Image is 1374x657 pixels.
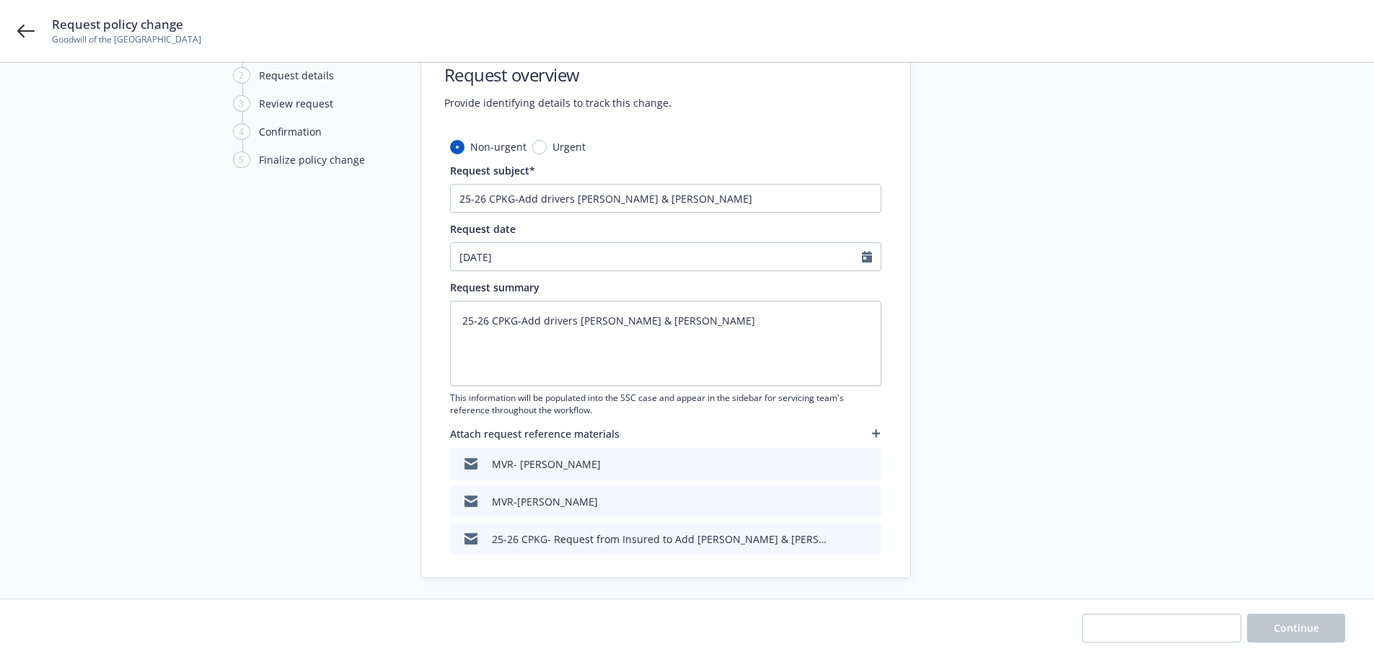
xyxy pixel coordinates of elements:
[259,152,365,167] div: Finalize policy change
[444,63,671,87] h1: Request overview
[1247,614,1345,643] button: Continue
[1106,621,1217,635] span: Save progress and exit
[840,532,853,547] button: preview file
[233,123,250,140] div: 4
[450,164,535,177] span: Request subject*
[52,33,201,46] span: Goodwill of the [GEOGRAPHIC_DATA]
[450,426,620,441] span: Attach request reference materials
[259,124,322,139] div: Confirmation
[450,281,540,294] span: Request summary
[233,95,250,112] div: 3
[862,251,872,263] svg: Calendar
[552,139,586,154] span: Urgent
[864,532,876,547] button: archive file
[52,16,201,33] span: Request policy change
[1082,614,1241,643] button: Save progress and exit
[259,96,333,111] div: Review request
[450,140,464,154] input: Non-urgent
[444,95,671,110] span: Provide identifying details to track this change.
[450,184,881,213] input: The subject will appear in the summary list view for quick reference.
[233,151,250,168] div: 5
[450,222,516,236] span: Request date
[864,457,876,472] button: archive file
[840,494,853,509] button: preview file
[840,457,853,472] button: preview file
[451,243,862,270] input: MM/DD/YYYY
[470,139,527,154] span: Non-urgent
[450,301,881,386] textarea: 25-26 CPKG-Add drivers [PERSON_NAME] & [PERSON_NAME]
[233,67,250,84] div: 2
[492,532,834,547] div: 25-26 CPKG- Request from Insured to Add [PERSON_NAME] & [PERSON_NAME] as drivers
[1274,621,1319,635] span: Continue
[532,140,547,154] input: Urgent
[492,457,601,472] div: MVR- [PERSON_NAME]
[450,392,881,416] span: This information will be populated into the SSC case and appear in the sidebar for servicing team...
[864,494,876,509] button: archive file
[492,494,598,509] div: MVR-[PERSON_NAME]
[259,68,334,83] div: Request details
